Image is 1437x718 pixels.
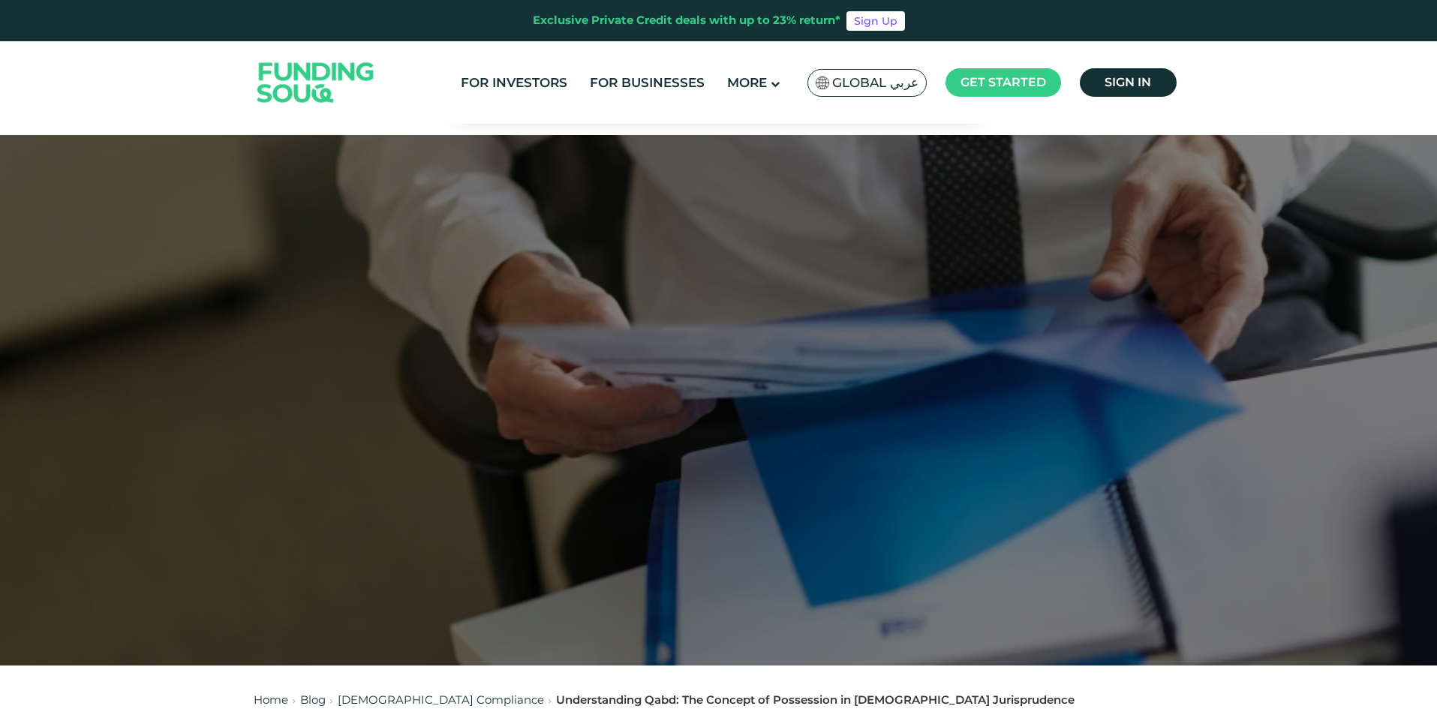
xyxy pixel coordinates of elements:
[300,692,326,707] a: Blog
[556,692,1075,709] div: Understanding Qabd: The Concept of Possession in [DEMOGRAPHIC_DATA] Jurisprudence
[457,71,571,95] a: For Investors
[242,45,389,121] img: Logo
[832,74,918,92] span: Global عربي
[1080,68,1177,97] a: Sign in
[338,692,544,707] a: [DEMOGRAPHIC_DATA] Compliance
[961,75,1046,89] span: Get started
[816,77,829,89] img: SA Flag
[586,71,708,95] a: For Businesses
[846,11,905,31] a: Sign Up
[1105,75,1151,89] span: Sign in
[254,692,288,707] a: Home
[727,75,767,90] span: More
[533,12,840,29] div: Exclusive Private Credit deals with up to 23% return*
